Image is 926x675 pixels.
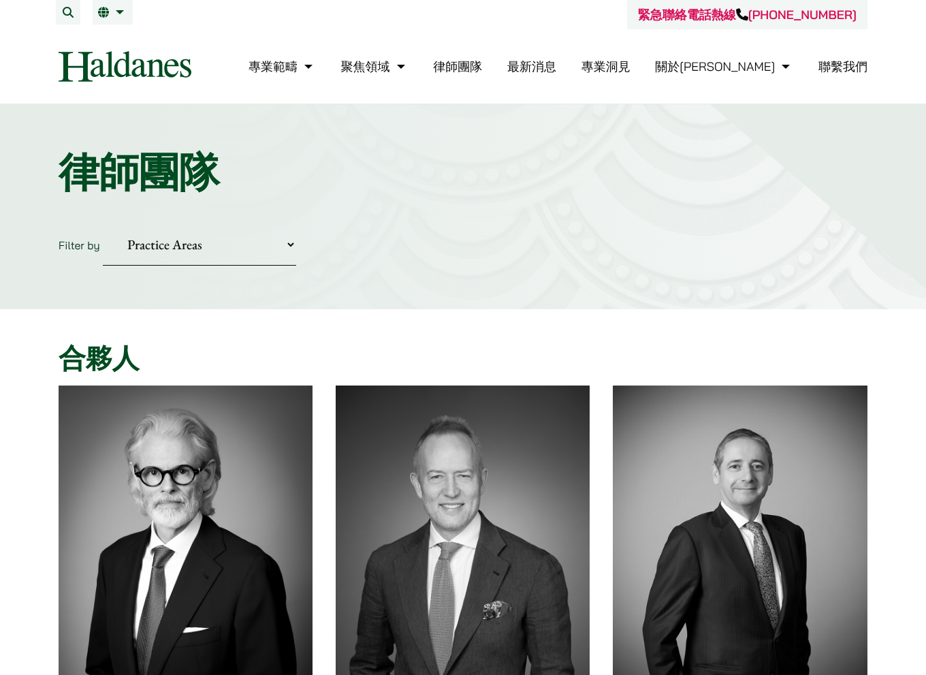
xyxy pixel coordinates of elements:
a: 聚焦領域 [341,59,409,74]
a: 緊急聯絡電話熱線[PHONE_NUMBER] [638,7,857,22]
label: Filter by [59,238,100,252]
a: 關於何敦 [655,59,793,74]
a: 專業範疇 [249,59,316,74]
h2: 合夥人 [59,342,867,375]
a: 繁 [98,7,127,18]
a: 聯繫我們 [818,59,867,74]
h1: 律師團隊 [59,148,867,197]
a: 律師團隊 [433,59,482,74]
a: 最新消息 [507,59,556,74]
img: Logo of Haldanes [59,51,191,82]
a: 專業洞見 [581,59,630,74]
